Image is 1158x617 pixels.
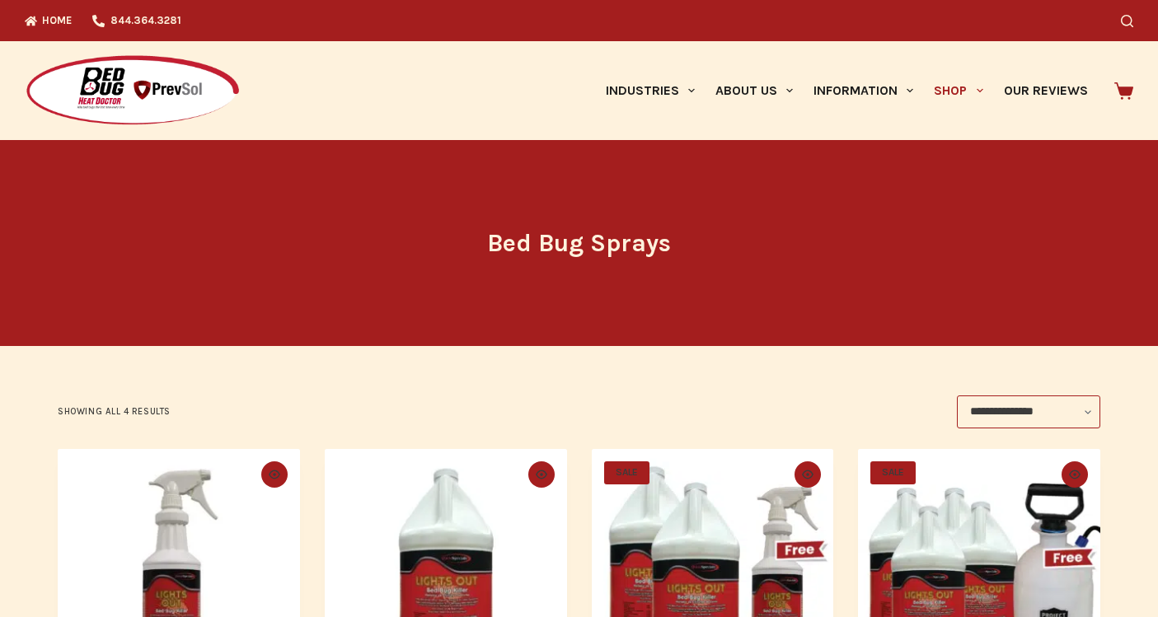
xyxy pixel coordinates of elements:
[924,41,993,140] a: Shop
[870,461,916,484] span: SALE
[993,41,1098,140] a: Our Reviews
[604,461,649,484] span: SALE
[1062,461,1088,488] button: Quick view toggle
[595,41,1098,140] nav: Primary
[957,395,1100,428] select: Shop order
[1121,15,1133,27] button: Search
[270,225,888,262] h1: Bed Bug Sprays
[804,41,924,140] a: Information
[25,54,241,128] img: Prevsol/Bed Bug Heat Doctor
[528,461,555,488] button: Quick view toggle
[595,41,705,140] a: Industries
[795,461,821,488] button: Quick view toggle
[261,461,288,488] button: Quick view toggle
[58,404,171,419] p: Showing all 4 results
[705,41,803,140] a: About Us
